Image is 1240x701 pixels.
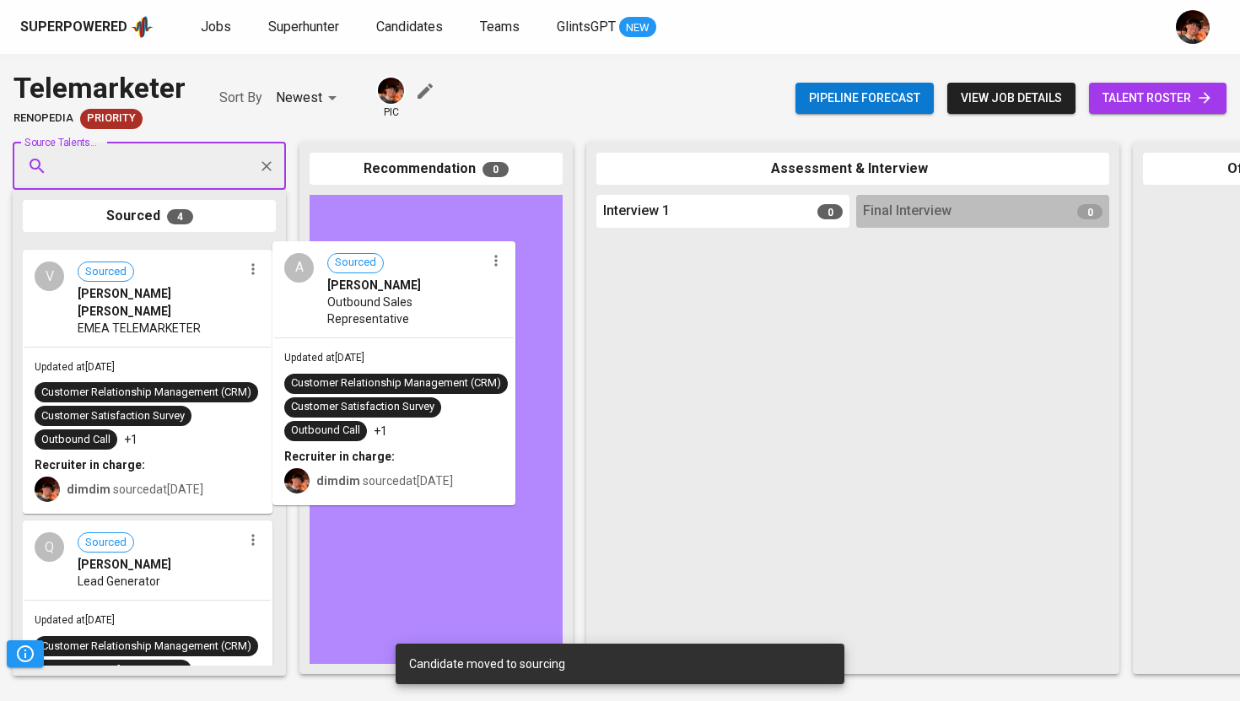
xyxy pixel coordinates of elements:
div: Recommendation [310,153,563,186]
a: Candidates [376,17,446,38]
span: Final Interview [863,202,952,221]
a: talent roster [1089,83,1227,114]
span: 0 [483,162,509,177]
img: diemas@glints.com [1176,10,1210,44]
img: app logo [131,14,154,40]
span: Priority [80,111,143,127]
div: Assessment & Interview [596,153,1109,186]
a: Jobs [201,17,235,38]
a: GlintsGPT NEW [557,17,656,38]
button: Pipeline forecast [795,83,934,114]
a: Superpoweredapp logo [20,14,154,40]
div: Superpowered [20,18,127,37]
span: Superhunter [268,19,339,35]
img: diemas@glints.com [378,78,404,104]
button: Pipeline Triggers [7,640,44,667]
div: Candidate moved to sourcing [409,655,831,672]
a: Teams [480,17,523,38]
div: Sourced [23,200,276,233]
span: Pipeline forecast [809,88,920,109]
div: Newest [276,83,342,114]
div: Telemarketer [13,67,186,109]
button: Open [277,164,280,168]
span: GlintsGPT [557,19,616,35]
span: Teams [480,19,520,35]
span: 0 [1077,204,1103,219]
div: pic [376,76,406,120]
span: 0 [817,204,843,219]
p: Newest [276,88,322,108]
button: view job details [947,83,1076,114]
span: Candidates [376,19,443,35]
span: view job details [961,88,1062,109]
span: renopedia [13,111,73,127]
p: Sort By [219,88,262,108]
span: Jobs [201,19,231,35]
span: NEW [619,19,656,36]
div: New Job received from Demand Team [80,109,143,129]
span: talent roster [1103,88,1213,109]
a: Superhunter [268,17,342,38]
button: Clear [255,154,278,178]
span: Interview 1 [603,202,670,221]
span: 4 [167,209,193,224]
